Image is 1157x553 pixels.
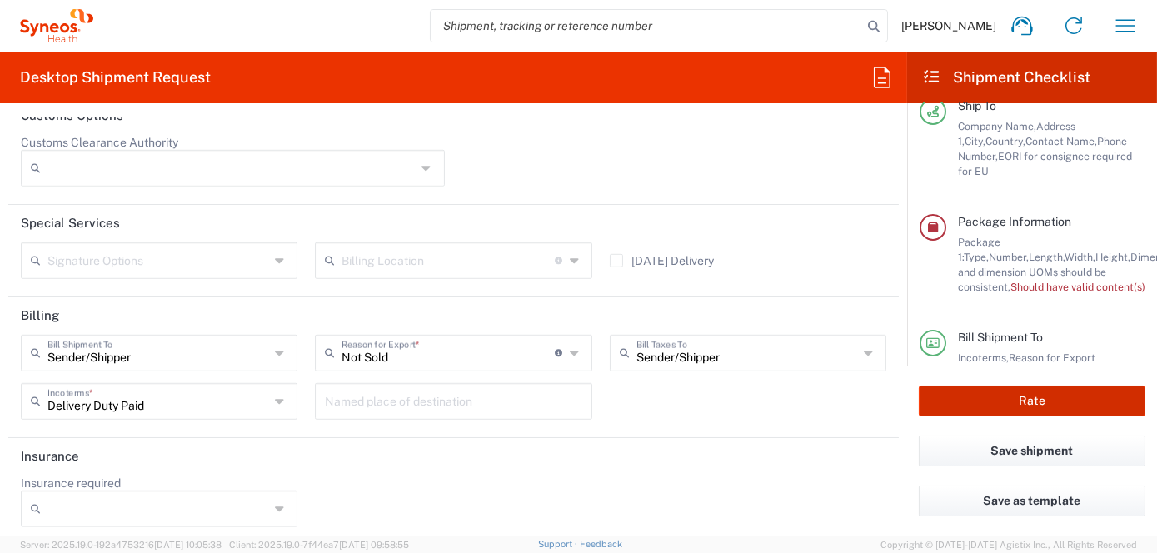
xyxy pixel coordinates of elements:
[21,135,178,150] label: Customs Clearance Authority
[958,150,1132,177] span: EORI for consignee required for EU
[21,448,79,465] h2: Insurance
[1095,251,1130,263] span: Height,
[919,386,1145,416] button: Rate
[21,107,123,124] h2: Customs Options
[229,540,409,550] span: Client: 2025.19.0-7f44ea7
[610,254,714,267] label: [DATE] Delivery
[958,236,1000,263] span: Package 1:
[922,67,1090,87] h2: Shipment Checklist
[20,540,222,550] span: Server: 2025.19.0-192a4753216
[919,436,1145,466] button: Save shipment
[21,307,59,324] h2: Billing
[958,331,1043,344] span: Bill Shipment To
[1029,251,1065,263] span: Length,
[431,10,862,42] input: Shipment, tracking or reference number
[919,486,1145,516] button: Save as template
[901,18,996,33] span: [PERSON_NAME]
[21,476,121,491] label: Insurance required
[965,135,985,147] span: City,
[880,537,1137,552] span: Copyright © [DATE]-[DATE] Agistix Inc., All Rights Reserved
[1065,251,1095,263] span: Width,
[20,67,211,87] h2: Desktop Shipment Request
[958,120,1036,132] span: Company Name,
[21,215,120,232] h2: Special Services
[958,99,996,112] span: Ship To
[958,351,1009,364] span: Incoterms,
[1025,135,1097,147] span: Contact Name,
[964,251,989,263] span: Type,
[580,539,622,549] a: Feedback
[958,215,1071,228] span: Package Information
[1010,281,1145,293] span: Should have valid content(s)
[339,540,409,550] span: [DATE] 09:58:55
[1009,351,1095,364] span: Reason for Export
[985,135,1025,147] span: Country,
[989,251,1029,263] span: Number,
[538,539,580,549] a: Support
[154,540,222,550] span: [DATE] 10:05:38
